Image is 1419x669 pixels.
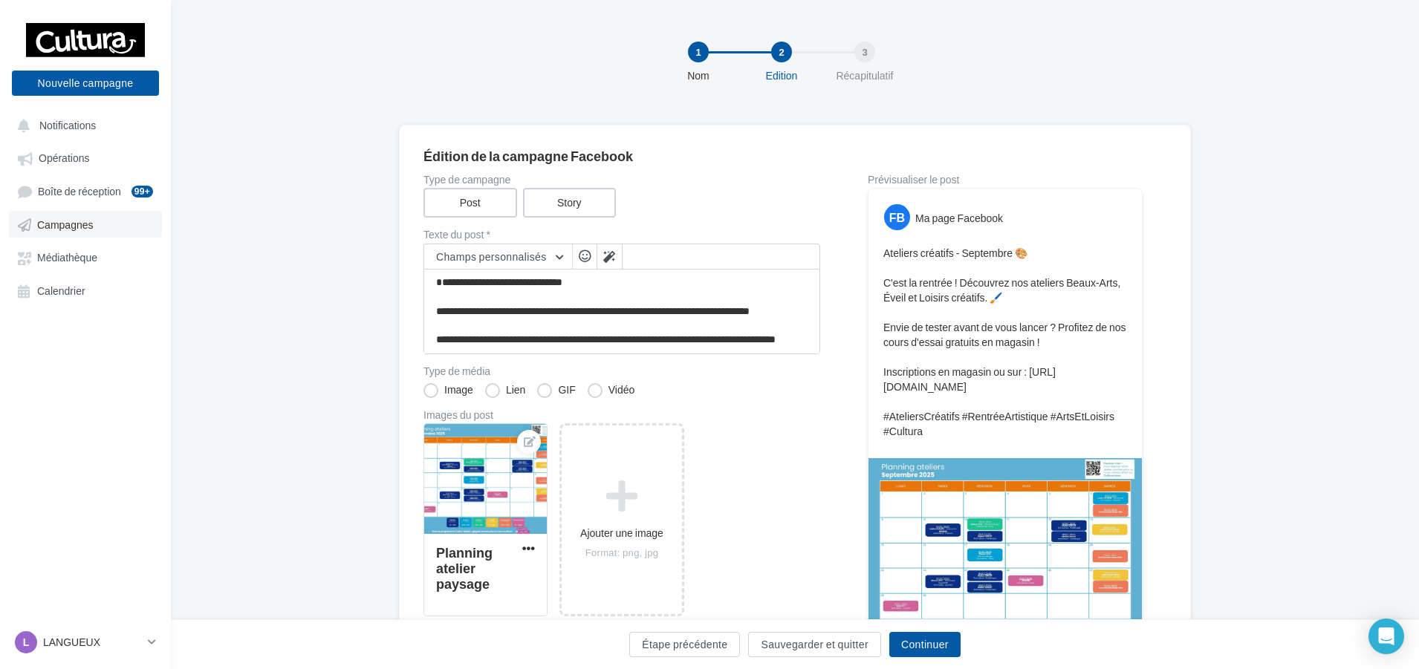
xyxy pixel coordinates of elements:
label: GIF [537,383,575,398]
span: Champs personnalisés [436,250,547,263]
div: Planning atelier paysage [436,544,493,592]
div: Nom [651,68,746,83]
label: Post [423,188,517,218]
div: Récapitulatif [817,68,912,83]
div: Images du post [423,410,820,420]
button: Sauvegarder et quitter [748,632,880,657]
div: 99+ [131,186,153,198]
button: Nouvelle campagne [12,71,159,96]
label: Lien [485,383,525,398]
label: Type de média [423,366,820,376]
a: L LANGUEUX [12,628,159,656]
span: Campagnes [37,218,94,231]
div: 3 [854,42,875,62]
div: 2 [771,42,792,62]
label: Image [423,383,473,398]
a: Campagnes [9,211,162,238]
a: Boîte de réception99+ [9,177,162,205]
button: Champs personnalisés [424,244,572,270]
a: Calendrier [9,277,162,304]
span: L [23,635,30,650]
button: Continuer [889,632,961,657]
span: Opérations [39,152,89,165]
button: Notifications [9,111,156,138]
div: Ma page Facebook [915,211,1003,226]
div: FB [884,204,910,230]
button: Étape précédente [629,632,740,657]
a: Opérations [9,144,162,171]
div: 1 [688,42,709,62]
div: Prévisualiser le post [868,174,1143,185]
a: Médiathèque [9,244,162,270]
div: Edition [734,68,829,83]
span: Notifications [39,119,96,131]
label: Story [523,188,617,218]
p: LANGUEUX [43,635,142,650]
span: Médiathèque [37,252,97,264]
div: Open Intercom Messenger [1368,619,1404,654]
label: Texte du post * [423,229,820,240]
label: Vidéo [588,383,635,398]
span: Boîte de réception [38,185,121,198]
p: Ateliers créatifs - Septembre 🎨 C'est la rentrée ! Découvrez nos ateliers Beaux-Arts, Éveil et Lo... [883,246,1127,439]
label: Type de campagne [423,174,820,185]
span: Calendrier [37,284,85,297]
div: Édition de la campagne Facebook [423,149,1166,163]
